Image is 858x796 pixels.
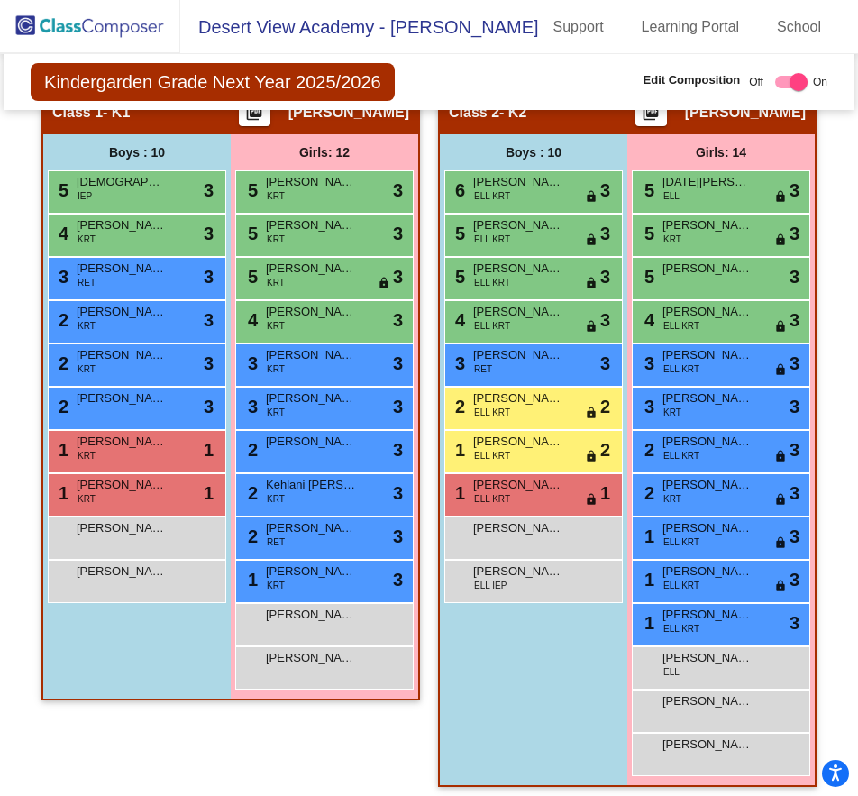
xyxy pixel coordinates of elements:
span: [PERSON_NAME] [473,173,563,191]
span: [PERSON_NAME] [662,303,753,321]
span: 3 [204,350,214,377]
span: [PERSON_NAME] [266,389,356,407]
span: lock [585,277,598,291]
span: 5 [243,267,258,287]
span: lock [774,580,787,594]
span: [DATE][PERSON_NAME] [662,173,753,191]
span: ELL KRT [474,233,510,246]
span: ELL KRT [663,319,699,333]
span: ELL KRT [474,319,510,333]
mat-icon: picture_as_pdf [640,104,662,129]
span: [PERSON_NAME] [685,104,806,122]
span: lock [585,407,598,421]
span: ELL KRT [663,449,699,462]
span: [PERSON_NAME] [77,303,167,321]
span: lock [585,493,598,508]
span: 3 [790,350,799,377]
span: ELL KRT [474,449,510,462]
span: - K2 [499,104,526,122]
span: KRT [267,492,285,506]
span: [PERSON_NAME] [473,563,563,581]
span: [PERSON_NAME] [77,346,167,364]
span: 4 [54,224,68,243]
span: 3 [600,220,610,247]
span: KRT [267,233,285,246]
span: 1 [54,483,68,503]
span: KRT [78,362,96,376]
span: [PERSON_NAME] [266,216,356,234]
span: Kehlani [PERSON_NAME] [266,476,356,494]
div: Girls: 12 [231,134,418,170]
span: 2 [600,436,610,463]
span: lock [774,190,787,205]
span: Kindergarden Grade Next Year 2025/2026 [31,63,395,101]
span: On [813,74,827,90]
span: ELL KRT [663,579,699,592]
span: [PERSON_NAME] [473,303,563,321]
span: [PERSON_NAME] [77,476,167,494]
span: 5 [640,224,654,243]
span: [PERSON_NAME] [473,433,563,451]
span: [PERSON_NAME] [266,173,356,191]
span: 4 [451,310,465,330]
div: Boys : 10 [43,134,231,170]
span: 3 [393,307,403,334]
span: ELL [663,665,680,679]
span: ELL KRT [474,276,510,289]
span: lock [774,233,787,248]
span: ELL KRT [663,622,699,636]
span: 1 [54,440,68,460]
span: ELL KRT [474,189,510,203]
span: 2 [243,483,258,503]
span: 5 [451,267,465,287]
span: 3 [393,393,403,420]
span: 3 [204,307,214,334]
span: 1 [640,613,654,633]
span: [PERSON_NAME] [266,260,356,278]
span: lock [585,190,598,205]
span: 5 [640,267,654,287]
span: 1 [243,570,258,590]
span: 2 [54,397,68,416]
span: lock [585,233,598,248]
span: 3 [600,307,610,334]
span: KRT [267,189,285,203]
span: 3 [790,523,799,550]
span: KRT [663,233,681,246]
span: 3 [393,523,403,550]
a: Learning Portal [627,13,754,41]
span: [PERSON_NAME] [266,649,356,667]
span: [PERSON_NAME] [266,606,356,624]
span: KRT [78,233,96,246]
span: 3 [790,220,799,247]
span: KRT [78,319,96,333]
span: [PERSON_NAME] [662,606,753,624]
span: - K1 [103,104,130,122]
span: [PERSON_NAME] [77,519,167,537]
span: 2 [451,397,465,416]
span: 3 [790,480,799,507]
span: [PERSON_NAME] [662,649,753,667]
span: ELL IEP [474,579,507,592]
span: 3 [393,177,403,204]
span: KRT [267,406,285,419]
span: lock [774,320,787,334]
span: KRT [267,319,285,333]
span: 3 [393,263,403,290]
span: 1 [640,570,654,590]
span: KRT [663,492,681,506]
span: [DEMOGRAPHIC_DATA][PERSON_NAME] [77,173,167,191]
span: Off [749,74,763,90]
span: KRT [267,362,285,376]
span: Edit Composition [643,71,741,89]
span: KRT [267,276,285,289]
span: [PERSON_NAME] [662,389,753,407]
span: 2 [54,310,68,330]
span: 5 [243,180,258,200]
span: [PERSON_NAME] [662,216,753,234]
span: [PERSON_NAME] [473,260,563,278]
span: 2 [640,483,654,503]
span: lock [774,493,787,508]
span: [PERSON_NAME] [662,433,753,451]
span: 3 [790,566,799,593]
